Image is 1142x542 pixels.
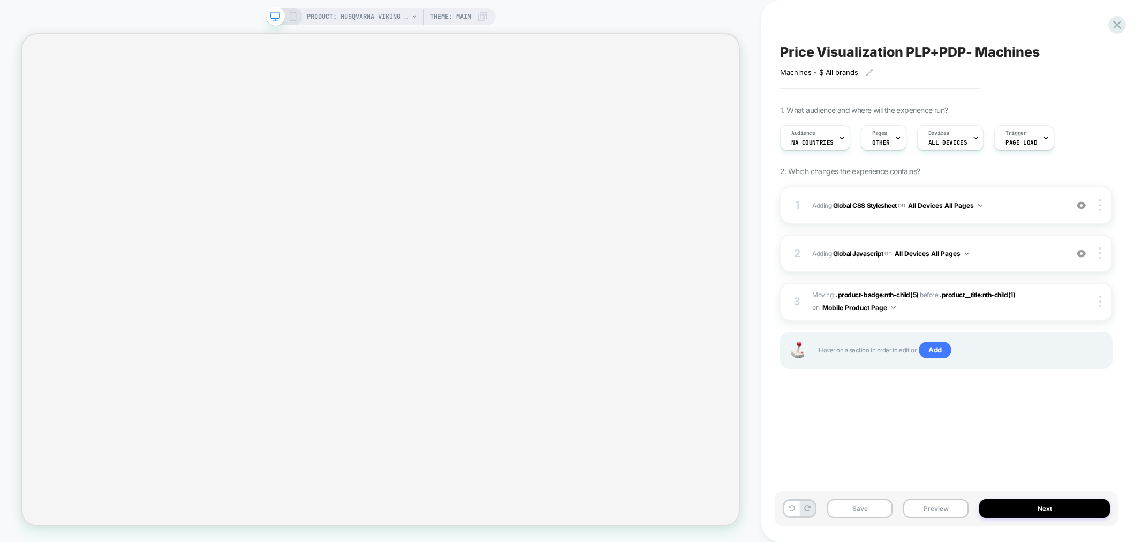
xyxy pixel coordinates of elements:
[1077,249,1086,258] img: crossed eye
[1099,247,1101,259] img: close
[884,247,891,259] span: on
[1099,199,1101,211] img: close
[822,301,896,314] button: Mobile Product Page
[780,68,858,77] span: Machines - $ All brands
[928,139,967,146] span: ALL DEVICES
[940,291,1015,299] span: .product__title:nth-child(1)
[833,249,883,257] b: Global Javascript
[903,499,969,518] button: Preview
[919,342,951,359] span: Add
[1005,130,1026,137] span: Trigger
[898,199,905,211] span: on
[1005,139,1037,146] span: Page Load
[819,342,1101,359] span: Hover on a section in order to edit or
[780,106,948,115] span: 1. What audience and where will the experience run?
[908,199,982,212] button: All Devices All Pages
[812,289,1062,314] span: Moving:
[430,8,471,25] span: Theme: MAIN
[872,130,887,137] span: Pages
[1099,296,1101,307] img: close
[891,306,896,309] img: down arrow
[792,244,803,263] div: 2
[979,499,1110,518] button: Next
[836,291,918,299] span: .product-badge:nth-child(5)
[780,167,920,176] span: 2. Which changes the experience contains?
[780,44,1040,60] span: Price Visualization PLP+PDP- Machines
[827,499,893,518] button: Save
[872,139,890,146] span: OTHER
[792,195,803,215] div: 1
[928,130,949,137] span: Devices
[791,130,815,137] span: Audience
[812,247,1062,260] span: Adding
[833,201,897,209] b: Global CSS Stylesheet
[1077,201,1086,210] img: crossed eye
[978,204,982,207] img: down arrow
[307,8,409,25] span: PRODUCT: HUSQVARNA VIKING JADE 20 Sewing Machine [husqvarnaviking]
[792,292,803,311] div: 3
[895,247,969,260] button: All Devices All Pages
[812,199,1062,212] span: Adding
[786,342,808,358] img: Joystick
[920,291,938,299] span: before
[812,302,819,313] span: on
[791,139,834,146] span: NA countries
[965,252,969,255] img: down arrow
